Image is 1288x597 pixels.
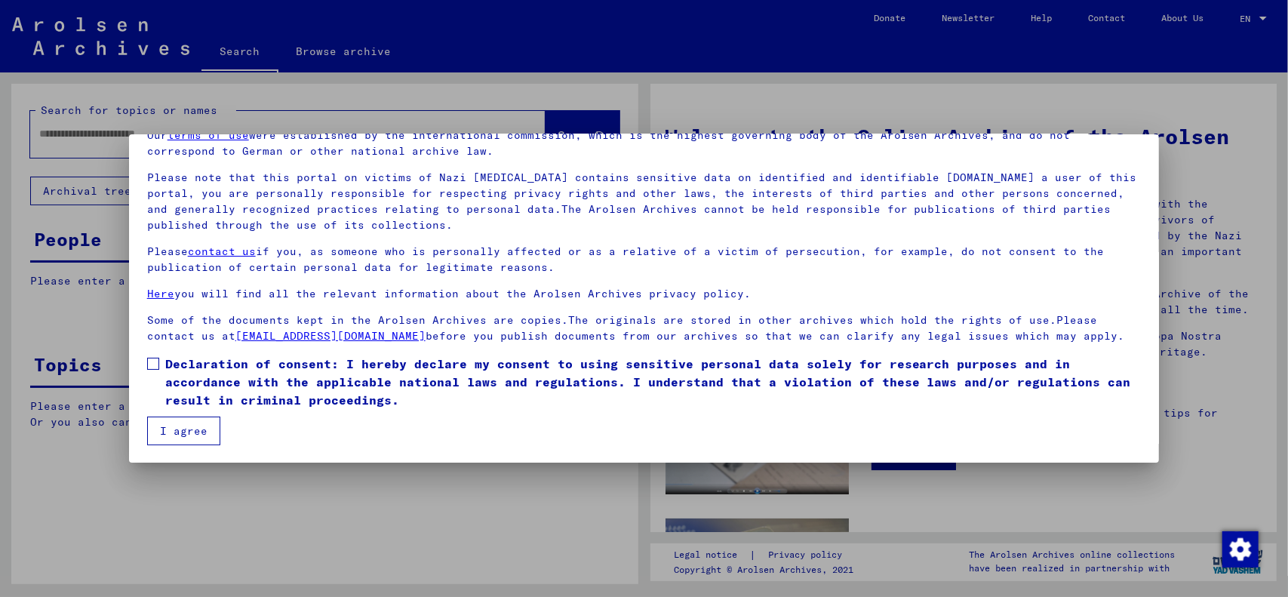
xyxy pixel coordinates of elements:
p: Please if you, as someone who is personally affected or as a relative of a victim of persecution,... [147,244,1142,275]
a: terms of use [168,128,249,142]
a: contact us [188,245,256,258]
a: [EMAIL_ADDRESS][DOMAIN_NAME] [235,329,426,343]
span: Declaration of consent: I hereby declare my consent to using sensitive personal data solely for r... [165,355,1142,409]
p: you will find all the relevant information about the Arolsen Archives privacy policy. [147,286,1142,302]
a: Here [147,287,174,300]
p: Our were established by the international commission, which is the highest governing body of the ... [147,128,1142,159]
img: Change consent [1222,531,1259,568]
button: I agree [147,417,220,445]
p: Please note that this portal on victims of Nazi [MEDICAL_DATA] contains sensitive data on identif... [147,170,1142,233]
p: Some of the documents kept in the Arolsen Archives are copies.The originals are stored in other a... [147,312,1142,344]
